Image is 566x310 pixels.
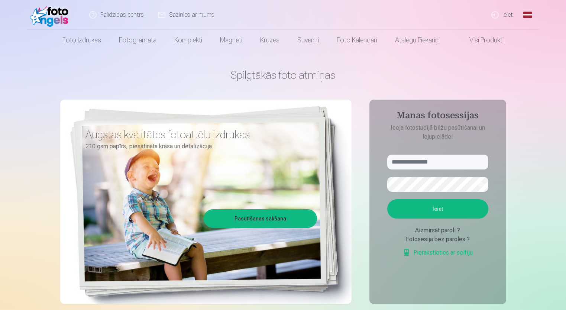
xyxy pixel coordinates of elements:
[165,30,211,51] a: Komplekti
[380,110,496,123] h4: Manas fotosessijas
[449,30,512,51] a: Visi produkti
[380,123,496,141] p: Ieeja fotostudijā bilžu pasūtīšanai un lejupielādei
[205,210,316,227] a: Pasūtīšanas sākšana
[85,128,311,141] h3: Augstas kvalitātes fotoattēlu izdrukas
[288,30,328,51] a: Suvenīri
[85,141,311,152] p: 210 gsm papīrs, piesātināta krāsa un detalizācija
[60,68,506,82] h1: Spilgtākās foto atmiņas
[328,30,386,51] a: Foto kalendāri
[251,30,288,51] a: Krūzes
[386,30,449,51] a: Atslēgu piekariņi
[54,30,110,51] a: Foto izdrukas
[30,3,72,27] img: /fa1
[110,30,165,51] a: Fotogrāmata
[387,199,488,219] button: Ieiet
[387,226,488,235] div: Aizmirsāt paroli ?
[387,235,488,244] div: Fotosesija bez paroles ?
[403,248,473,257] a: Pierakstieties ar selfiju
[211,30,251,51] a: Magnēti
